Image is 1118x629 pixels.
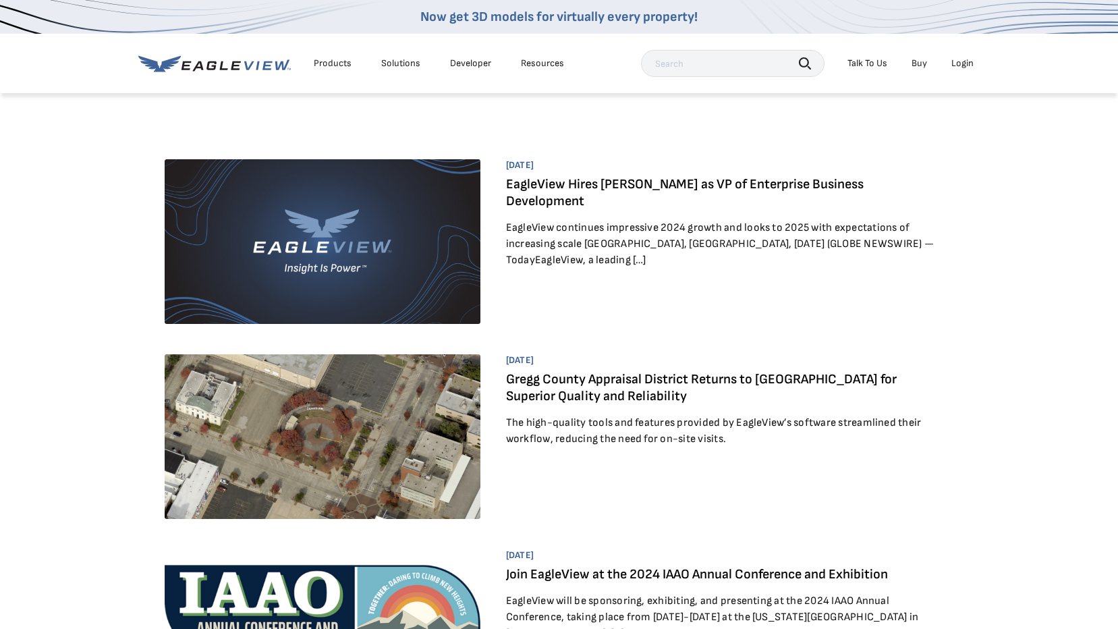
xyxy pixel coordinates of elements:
[641,50,824,77] input: Search
[420,9,698,25] a: Now get 3D models for virtually every property!
[165,354,481,519] img: Aerial image of Longview, TX
[912,57,927,70] a: Buy
[847,57,887,70] div: Talk To Us
[506,566,888,582] a: Join EagleView at the 2024 IAAO Annual Conference and Exhibition
[506,220,941,269] p: EagleView continues impressive 2024 growth and looks to 2025 with expectations of increasing scal...
[506,549,941,562] span: [DATE]
[506,159,941,171] span: [DATE]
[165,159,481,324] img: Eagleview logo featuring a stylized eagle with outstretched wings above the company name, accompa...
[314,57,352,70] div: Products
[951,57,974,70] div: Login
[450,57,491,70] a: Developer
[506,415,941,447] p: The high-quality tools and features provided by EagleView’s software streamlined their workflow, ...
[506,371,897,404] a: Gregg County Appraisal District Returns to [GEOGRAPHIC_DATA] for Superior Quality and Reliability
[506,176,864,209] a: EagleView Hires [PERSON_NAME] as VP of Enterprise Business Development
[506,354,941,366] span: [DATE]
[521,57,564,70] div: Resources
[381,57,420,70] div: Solutions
